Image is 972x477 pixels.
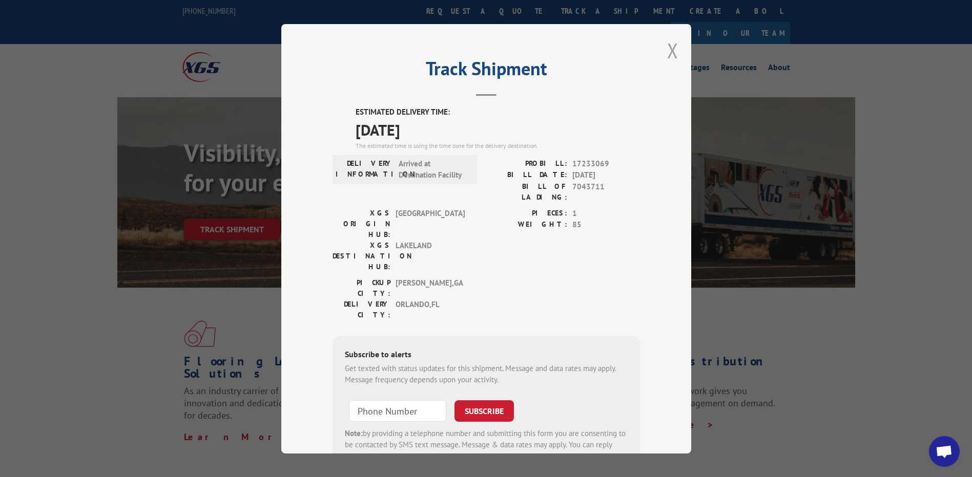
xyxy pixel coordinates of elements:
span: 85 [572,219,640,231]
label: BILL OF LADING: [486,181,567,202]
span: Arrived at Destination Facility [399,158,468,181]
span: [PERSON_NAME] , GA [396,277,465,298]
span: [DATE] [356,118,640,141]
label: XGS ORIGIN HUB: [333,207,390,240]
label: PIECES: [486,207,567,219]
span: 17233069 [572,158,640,169]
div: The estimated time is using the time zone for the delivery destination. [356,141,640,150]
label: BILL DATE: [486,169,567,181]
label: PROBILL: [486,158,567,169]
button: SUBSCRIBE [454,400,514,421]
div: Subscribe to alerts [345,348,628,362]
button: Close modal [667,37,678,64]
label: WEIGHT: [486,219,567,231]
div: Get texted with status updates for this shipment. Message and data rates may apply. Message frequ... [345,362,628,385]
span: [GEOGRAPHIC_DATA] [396,207,465,240]
span: 1 [572,207,640,219]
span: LAKELAND [396,240,465,272]
label: PICKUP CITY: [333,277,390,298]
div: Open chat [929,436,960,467]
span: 7043711 [572,181,640,202]
span: ORLANDO , FL [396,298,465,320]
input: Phone Number [349,400,446,421]
label: DELIVERY INFORMATION: [336,158,394,181]
h2: Track Shipment [333,61,640,81]
div: by providing a telephone number and submitting this form you are consenting to be contacted by SM... [345,427,628,462]
strong: Note: [345,428,363,438]
label: XGS DESTINATION HUB: [333,240,390,272]
span: [DATE] [572,169,640,181]
label: DELIVERY CITY: [333,298,390,320]
label: ESTIMATED DELIVERY TIME: [356,106,640,118]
